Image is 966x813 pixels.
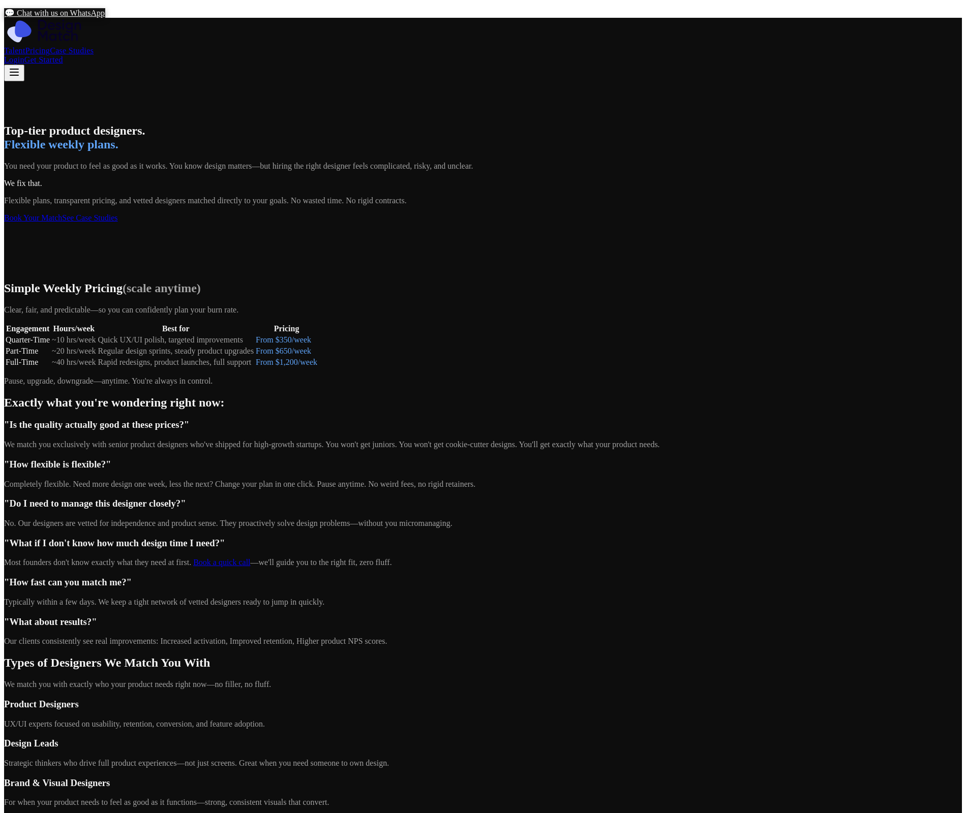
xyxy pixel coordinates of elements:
[4,419,962,430] h3: " Is the quality actually good at these prices? "
[4,480,962,489] div: Completely flexible. Need more design one week, less the next? Change your plan in one click. Pau...
[123,282,201,295] span: (scale anytime)
[5,324,50,334] th: Engagement
[4,18,95,44] img: Design Match
[4,498,962,509] h3: " Do I need to manage this designer closely? "
[4,720,962,729] p: UX/UI experts focused on usability, retention, conversion, and feature adoption.
[4,616,962,628] h3: " What about results? "
[255,346,318,356] td: From $650/week
[4,179,962,188] p: We fix that.
[5,346,50,356] td: Part-Time
[4,282,962,295] h2: Simple Weekly Pricing
[4,138,118,151] span: Flexible weekly plans.
[4,558,962,567] div: Most founders don't know exactly what they need at first. —we'll guide you to the right fit, zero...
[4,519,962,528] div: No. Our designers are vetted for independence and product sense. They proactively solve design pr...
[50,46,94,55] a: Case Studies
[51,324,96,334] th: Hours/week
[4,759,962,768] p: Strategic thinkers who drive full product experiences—not just screens. Great when you need someo...
[62,213,117,222] a: See Case Studies
[4,680,962,689] p: We match you with exactly who your product needs right now—no filler, no fluff.
[255,335,318,345] td: From $350/week
[4,798,962,807] p: For when your product needs to feel as good as it functions—strong, consistent visuals that convert.
[255,324,318,334] th: Pricing
[4,459,962,470] h3: " How flexible is flexible? "
[4,196,962,205] p: Flexible plans, transparent pricing, and vetted designers matched directly to your goals. No wast...
[24,55,63,64] a: Get Started
[98,335,255,345] td: Quick UX/UI polish, targeted improvements
[51,335,96,345] td: ~10 hrs/week
[5,335,50,345] td: Quarter-Time
[25,46,50,55] a: Pricing
[98,324,255,334] th: Best for
[4,440,962,449] div: We match you exclusively with senior product designers who've shipped for high-growth startups. Y...
[4,396,962,410] h2: Exactly what you're wondering right now:
[193,558,250,567] a: Book a quick call
[98,357,255,367] td: Rapid redesigns, product launches, full support
[4,213,62,222] a: Book Your Match
[51,346,96,356] td: ~20 hrs/week
[4,637,962,646] div: Our clients consistently see real improvements: Increased activation, Improved retention, Higher ...
[4,699,962,710] h3: Product Designers
[4,46,25,55] a: Talent
[4,538,962,549] h3: " What if I don't know how much design time I need? "
[4,598,962,607] div: Typically within a few days. We keep a tight network of vetted designers ready to jump in quickly.
[4,8,105,18] a: 💬 Chat with us on WhatsApp
[4,738,962,749] h3: Design Leads
[255,357,318,367] td: From $1,200/week
[5,357,50,367] td: Full-Time
[4,305,962,315] p: Clear, fair, and predictable—so you can confidently plan your burn rate.
[4,124,962,151] h1: Top-tier product designers.
[4,377,962,386] p: Pause, upgrade, downgrade—anytime. You're always in control.
[51,357,96,367] td: ~40 hrs/week
[4,777,962,789] h3: Brand & Visual Designers
[4,577,962,588] h3: " How fast can you match me? "
[4,656,962,670] h2: Types of Designers We Match You With
[4,55,24,64] a: Login
[4,162,962,171] p: You need your product to feel as good as it works. You know design matters—but hiring the right d...
[98,346,255,356] td: Regular design sprints, steady product upgrades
